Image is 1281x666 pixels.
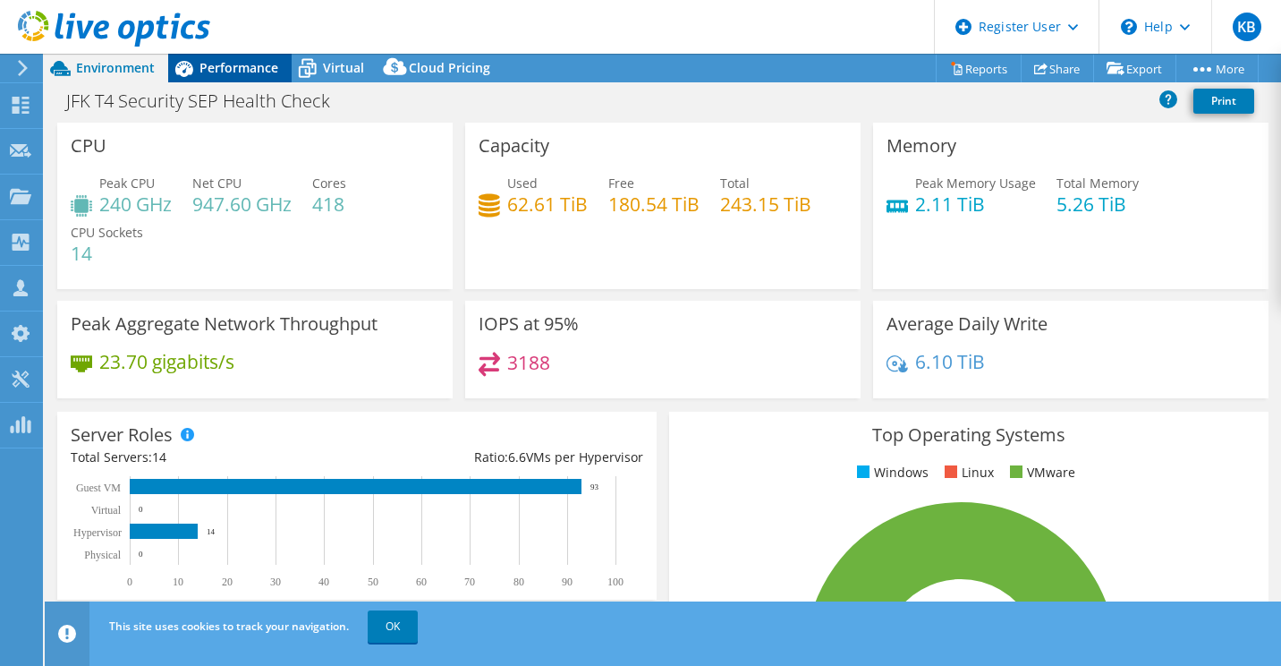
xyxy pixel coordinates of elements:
[99,352,234,371] h4: 23.70 gigabits/s
[76,482,121,494] text: Guest VM
[99,175,155,192] span: Peak CPU
[683,425,1255,445] h3: Top Operating Systems
[192,175,242,192] span: Net CPU
[192,194,292,214] h4: 947.60 GHz
[71,243,143,263] h4: 14
[152,448,166,465] span: 14
[109,619,349,634] span: This site uses cookies to track your navigation.
[720,175,750,192] span: Total
[368,610,418,643] a: OK
[507,194,588,214] h4: 62.61 TiB
[312,194,346,214] h4: 418
[915,175,1036,192] span: Peak Memory Usage
[1056,194,1139,214] h4: 5.26 TiB
[562,576,573,588] text: 90
[368,576,378,588] text: 50
[270,576,281,588] text: 30
[464,576,475,588] text: 70
[199,59,278,76] span: Performance
[887,136,956,156] h3: Memory
[91,504,122,517] text: Virtual
[513,576,524,588] text: 80
[508,448,526,465] span: 6.6
[940,463,994,482] li: Linux
[222,576,233,588] text: 20
[127,576,132,588] text: 0
[887,314,1048,334] h3: Average Daily Write
[323,59,364,76] span: Virtual
[608,194,700,214] h4: 180.54 TiB
[915,352,985,371] h4: 6.10 TiB
[73,526,122,539] text: Hypervisor
[1021,55,1094,82] a: Share
[853,463,929,482] li: Windows
[507,175,538,192] span: Used
[1093,55,1176,82] a: Export
[607,576,624,588] text: 100
[207,527,216,536] text: 14
[139,505,143,514] text: 0
[416,576,427,588] text: 60
[1005,463,1075,482] li: VMware
[76,59,155,76] span: Environment
[1056,175,1139,192] span: Total Memory
[479,314,579,334] h3: IOPS at 95%
[915,194,1036,214] h4: 2.11 TiB
[357,448,643,467] div: Ratio: VMs per Hypervisor
[1193,89,1254,114] a: Print
[71,136,106,156] h3: CPU
[1121,19,1137,35] svg: \n
[84,549,121,561] text: Physical
[590,482,599,491] text: 93
[139,550,143,559] text: 0
[71,224,143,241] span: CPU Sockets
[507,353,550,372] h4: 3188
[936,55,1022,82] a: Reports
[71,425,173,445] h3: Server Roles
[720,194,811,214] h4: 243.15 TiB
[99,194,172,214] h4: 240 GHz
[479,136,549,156] h3: Capacity
[71,448,357,467] div: Total Servers:
[71,314,378,334] h3: Peak Aggregate Network Throughput
[173,576,183,588] text: 10
[608,175,634,192] span: Free
[318,576,329,588] text: 40
[409,59,490,76] span: Cloud Pricing
[312,175,346,192] span: Cores
[1233,13,1261,41] span: KB
[58,91,358,111] h1: JFK T4 Security SEP Health Check
[1175,55,1259,82] a: More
